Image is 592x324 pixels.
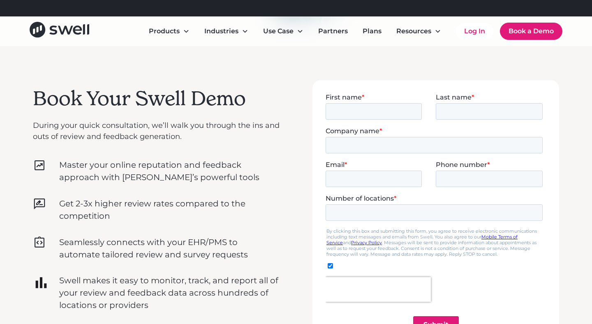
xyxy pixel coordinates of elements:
[30,22,89,40] a: home
[59,236,280,261] p: Seamlessly connects with your EHR/PMS to automate tailored review and survey requests
[142,23,196,39] div: Products
[390,23,448,39] div: Resources
[500,23,562,40] a: Book a Demo
[396,26,431,36] div: Resources
[456,23,493,39] a: Log In
[33,120,280,142] p: During your quick consultation, we’ll walk you through the ins and outs of review and feedback ge...
[204,26,238,36] div: Industries
[198,23,255,39] div: Industries
[312,23,354,39] a: Partners
[59,274,280,311] p: Swell makes it easy to monitor, track, and report all of your review and feedback data across hun...
[149,26,180,36] div: Products
[356,23,388,39] a: Plans
[263,26,294,36] div: Use Case
[59,159,280,183] p: Master your online reputation and feedback approach with [PERSON_NAME]’s powerful tools
[59,197,280,222] p: Get 2-3x higher review rates compared to the competition
[257,23,310,39] div: Use Case
[33,87,280,111] h2: Book Your Swell Demo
